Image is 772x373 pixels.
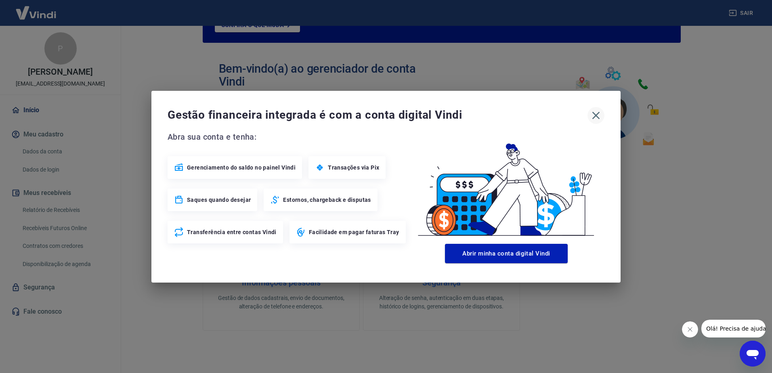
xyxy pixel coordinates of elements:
[408,130,604,241] img: Good Billing
[168,107,587,123] span: Gestão financeira integrada é com a conta digital Vindi
[309,228,399,236] span: Facilidade em pagar faturas Tray
[701,320,766,337] iframe: Mensagem da empresa
[328,163,379,172] span: Transações via Pix
[740,341,766,367] iframe: Botão para abrir a janela de mensagens
[187,163,296,172] span: Gerenciamento do saldo no painel Vindi
[5,6,68,12] span: Olá! Precisa de ajuda?
[187,196,251,204] span: Saques quando desejar
[445,244,568,263] button: Abrir minha conta digital Vindi
[187,228,277,236] span: Transferência entre contas Vindi
[682,321,698,337] iframe: Fechar mensagem
[283,196,371,204] span: Estornos, chargeback e disputas
[168,130,408,143] span: Abra sua conta e tenha:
